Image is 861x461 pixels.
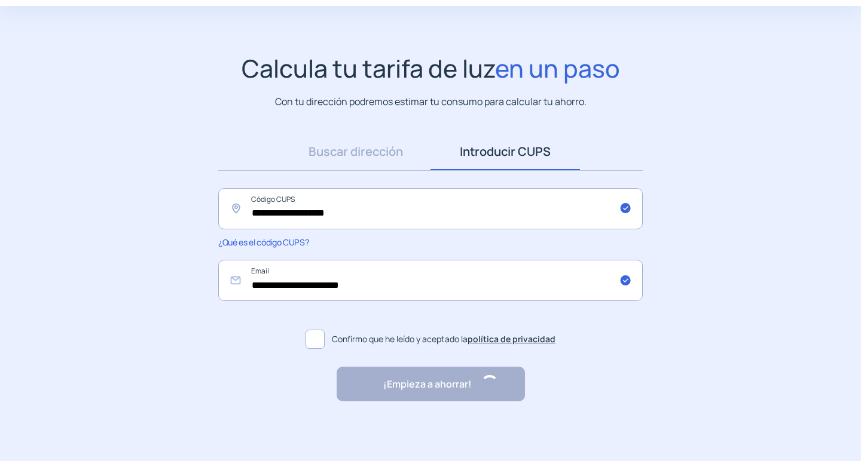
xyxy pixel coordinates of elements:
[495,51,620,85] span: en un paso
[242,54,620,83] h1: Calcula tu tarifa de luz
[218,236,309,248] span: ¿Qué es el código CUPS?
[468,333,555,345] a: política de privacidad
[281,133,430,170] a: Buscar dirección
[332,333,555,346] span: Confirmo que he leído y aceptado la
[430,133,580,170] a: Introducir CUPS
[275,94,587,109] p: Con tu dirección podremos estimar tu consumo para calcular tu ahorro.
